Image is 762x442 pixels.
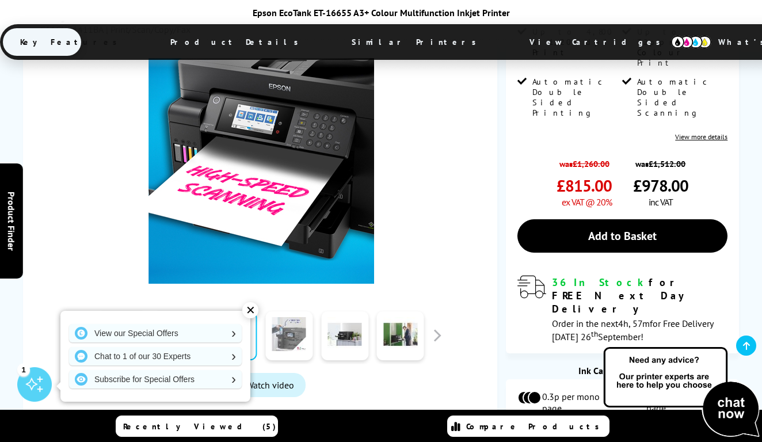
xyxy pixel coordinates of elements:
span: 4h, 57m [618,318,650,329]
span: inc VAT [649,196,673,208]
span: Recently Viewed (5) [123,421,276,432]
span: Automatic Double Sided Printing [532,77,620,118]
a: Subscribe for Special Offers [69,370,242,388]
div: modal_delivery [517,276,728,342]
div: Ink Cartridge Costs [506,365,740,376]
div: 1 [17,363,30,376]
span: Automatic Double Sided Scanning [637,77,725,118]
a: View our Special Offers [69,324,242,342]
img: Open Live Chat window [601,345,762,440]
span: was [557,153,612,169]
span: Compare Products [466,421,605,432]
span: £978.00 [633,175,688,196]
div: for FREE Next Day Delivery [552,276,728,315]
span: 36 In Stock [552,276,649,289]
span: Key Features [3,28,140,56]
span: £815.00 [557,175,612,196]
span: Order in the next for Free Delivery [DATE] 26 September! [552,318,713,342]
span: Product Details [153,28,322,56]
a: Add to Basket [517,219,728,253]
a: Recently Viewed (5) [116,416,278,437]
img: Epson EcoTank ET-16655 Thumbnail [148,58,374,284]
a: Product_All_Videos [217,373,306,397]
span: Product Finder [6,192,17,251]
span: Similar Printers [334,28,500,56]
span: View Cartridges [512,27,688,57]
span: Watch video [246,379,294,391]
strike: £1,512.00 [649,158,685,169]
strike: £1,260.00 [573,158,609,169]
a: Compare Products [447,416,609,437]
sup: th [591,329,598,339]
a: View more details [675,132,727,141]
span: ex VAT @ 20% [562,196,612,208]
a: Chat to 1 of our 30 Experts [69,347,242,365]
span: was [633,153,688,169]
span: 0.3p per mono page [542,391,621,414]
img: cmyk-icon.svg [671,36,711,48]
div: ✕ [242,302,258,318]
